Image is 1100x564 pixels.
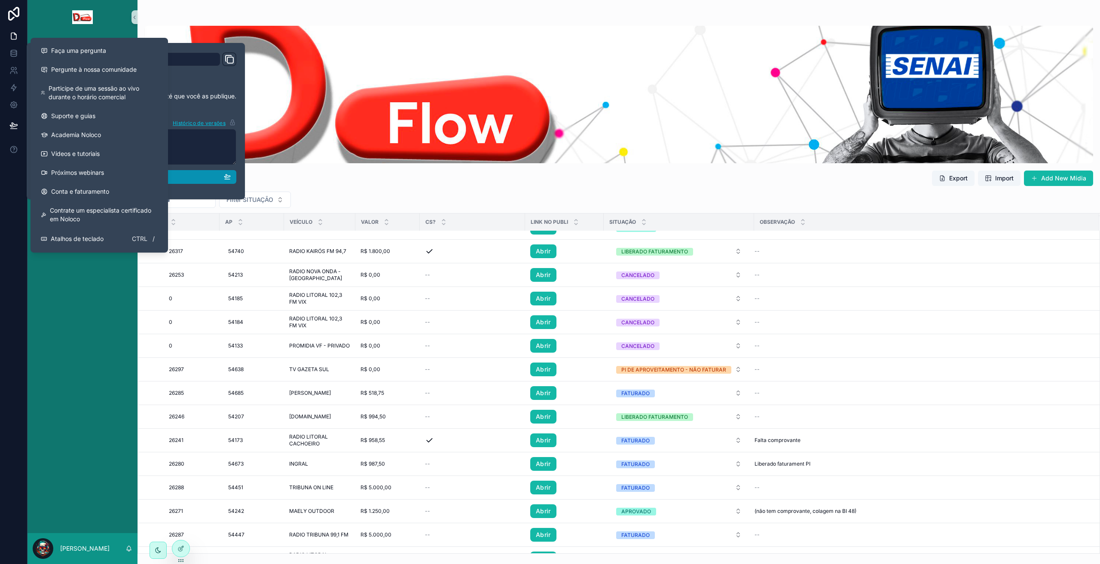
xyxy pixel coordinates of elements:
[530,504,599,518] a: Abrir
[228,271,243,278] span: 54213
[530,481,599,494] a: Abrir
[621,460,650,468] div: FATURADO
[228,531,244,538] span: 54447
[621,342,654,350] div: CANCELADO
[60,544,110,553] p: [PERSON_NAME]
[165,481,214,494] a: 26288
[609,503,749,519] button: Select Button
[621,413,688,421] div: LIBERADO FATURAMENTO
[228,366,244,373] span: 54638
[169,390,184,396] span: 26285
[228,484,243,491] span: 54451
[228,319,243,326] span: 54184
[361,413,415,420] a: R$ 994,50
[425,271,430,278] span: --
[225,292,279,305] a: 54185
[34,163,165,182] a: Próximos webinars
[621,295,654,303] div: CANCELADO
[755,460,1088,467] a: Liberado faturament PI
[225,244,279,258] a: 54740
[361,295,380,302] span: R$ 0,00
[755,295,1088,302] a: --
[169,460,184,467] span: 26280
[755,248,760,255] span: --
[169,484,184,491] span: 26288
[609,480,749,495] button: Select Button
[361,390,384,396] span: R$ 518,75
[755,508,1088,515] a: (não tem comprovante, colagem na BI 48)
[289,342,350,349] span: PROMIDIA VF - PRIVADO
[225,315,279,329] a: 54184
[609,456,749,472] a: Select Button
[289,390,331,396] span: [PERSON_NAME]
[289,433,350,447] a: RADIO LITORAL CACHOEIRO
[289,508,334,515] span: MAELY OUTDOOR
[289,366,329,373] span: TV GAZETA SUL
[530,481,556,494] a: Abrir
[289,292,350,305] a: RADIO LITORAL 102,3 FM VIX
[361,319,380,326] span: R$ 0,00
[169,508,183,515] span: 26271
[228,413,244,420] span: 54207
[425,390,520,396] a: --
[530,339,556,353] a: Abrir
[609,385,749,401] button: Select Button
[289,460,308,467] span: INGRAL
[289,268,350,282] a: RADIO NOVA ONDA - [GEOGRAPHIC_DATA]
[289,484,350,491] a: TRIBUNA ON LINE
[228,508,244,515] span: 54242
[169,271,184,278] span: 26253
[425,413,430,420] span: --
[361,508,390,515] span: R$ 1.250,00
[425,531,520,538] a: --
[425,366,430,373] span: --
[169,319,172,326] span: 0
[361,531,415,538] a: R$ 5.000,00
[530,433,599,447] a: Abrir
[530,457,599,471] a: Abrir
[361,271,380,278] span: R$ 0,00
[755,484,1088,491] a: --
[530,386,556,400] a: Abrir
[49,85,139,101] font: Participe de uma sessão ao vivo durante o horário comercial
[530,292,599,305] a: Abrir
[609,456,749,472] button: Select Button
[755,413,1088,420] a: --
[530,315,599,329] a: Abrir
[609,361,749,378] a: Select Button
[609,267,749,283] button: Select Button
[609,432,749,448] a: Select Button
[425,390,430,396] span: --
[169,413,184,420] span: 26246
[228,342,243,349] span: 54133
[609,290,749,307] a: Select Button
[289,484,333,491] span: TRIBUNA ON LINE
[27,34,137,119] div: conteúdo rolável
[169,531,184,538] span: 26287
[609,314,749,330] a: Select Button
[289,460,350,467] a: INGRAL
[609,433,749,448] button: Select Button
[425,295,520,302] a: --
[425,413,520,420] a: --
[621,508,651,515] div: APROVADO
[225,219,232,226] span: AP
[225,410,279,424] a: 54207
[51,169,104,176] font: Próximos webinars
[165,386,214,400] a: 26285
[165,339,214,353] a: 0
[621,366,726,374] div: PI DE APROVEITAMENTO - NÃO FATURAR
[289,413,331,420] span: [DOMAIN_NAME]
[530,292,556,305] a: Abrir
[34,107,165,125] a: Suporte e guias
[755,390,1088,396] a: --
[932,171,975,186] button: Export
[609,479,749,496] a: Select Button
[51,235,104,242] font: Atalhos de teclado
[226,195,273,204] span: Filter SITUAÇÃO
[165,433,214,447] a: 26241
[609,243,749,259] a: Select Button
[51,112,95,119] font: Suporte e guias
[621,531,650,539] div: FATURADO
